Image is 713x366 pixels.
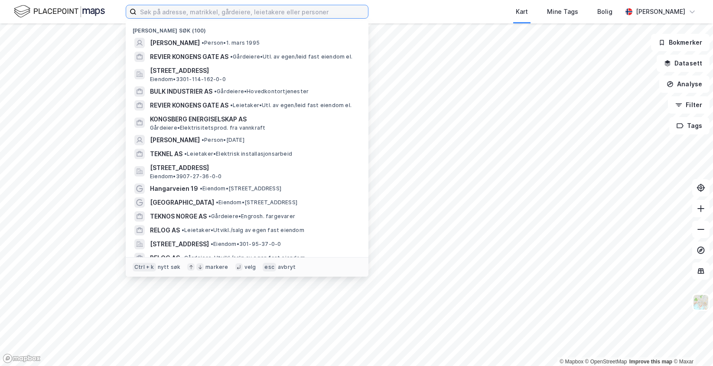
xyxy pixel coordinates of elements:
span: RELOG AS [150,253,180,263]
span: • [202,39,204,46]
span: Leietaker • Utl. av egen/leid fast eiendom el. [230,102,352,109]
iframe: Chat Widget [670,324,713,366]
span: Eiendom • 3301-114-162-0-0 [150,76,226,83]
img: Z [693,294,709,310]
span: [STREET_ADDRESS] [150,65,358,76]
input: Søk på adresse, matrikkel, gårdeiere, leietakere eller personer [137,5,368,18]
span: • [182,227,184,233]
span: • [214,88,217,95]
span: Gårdeiere • Hovedkontortjenester [214,88,309,95]
span: Eiendom • [STREET_ADDRESS] [216,199,297,206]
span: Leietaker • Elektrisk installasjonsarbeid [184,150,292,157]
div: Mine Tags [547,7,578,17]
span: Hangarveien 19 [150,183,198,194]
span: • [230,53,233,60]
button: Analyse [659,75,710,93]
span: • [230,102,233,108]
span: BULK INDUSTRIER AS [150,86,212,97]
span: TEKNOS NORGE AS [150,211,207,222]
button: Bokmerker [651,34,710,51]
span: Gårdeiere • Elektrisitetsprod. fra vannkraft [150,124,265,131]
span: [STREET_ADDRESS] [150,239,209,249]
span: REVIER KONGENS GATE AS [150,100,228,111]
div: esc [263,263,276,271]
span: [PERSON_NAME] [150,38,200,48]
span: Eiendom • 301-95-37-0-0 [211,241,281,248]
div: Kart [516,7,528,17]
span: KONGSBERG ENERGISELSKAP AS [150,114,358,124]
div: Ctrl + k [133,263,156,271]
span: [PERSON_NAME] [150,135,200,145]
img: logo.f888ab2527a4732fd821a326f86c7f29.svg [14,4,105,19]
a: OpenStreetMap [585,359,627,365]
span: • [202,137,204,143]
div: nytt søk [158,264,181,271]
a: Improve this map [629,359,672,365]
span: Gårdeiere • Utvikl./salg av egen fast eiendom [182,255,305,261]
div: avbryt [278,264,296,271]
span: Eiendom • [STREET_ADDRESS] [200,185,281,192]
span: Leietaker • Utvikl./salg av egen fast eiendom [182,227,304,234]
span: • [216,199,218,206]
span: [STREET_ADDRESS] [150,163,358,173]
a: Mapbox [560,359,583,365]
div: velg [244,264,256,271]
div: Bolig [597,7,612,17]
div: markere [205,264,228,271]
button: Tags [669,117,710,134]
span: Person • 1. mars 1995 [202,39,260,46]
span: Gårdeiere • Engrosh. fargevarer [208,213,295,220]
div: [PERSON_NAME] søk (100) [126,20,368,36]
span: • [208,213,211,219]
span: • [211,241,213,247]
div: [PERSON_NAME] [636,7,685,17]
span: RELOG AS [150,225,180,235]
span: [GEOGRAPHIC_DATA] [150,197,214,208]
span: TEKNEL AS [150,149,182,159]
span: REVIER KONGENS GATE AS [150,52,228,62]
button: Datasett [657,55,710,72]
a: Mapbox homepage [3,353,41,363]
span: Person • [DATE] [202,137,244,144]
span: Eiendom • 3907-27-36-0-0 [150,173,221,180]
button: Filter [668,96,710,114]
span: • [182,255,184,261]
span: Gårdeiere • Utl. av egen/leid fast eiendom el. [230,53,352,60]
span: • [200,185,202,192]
span: • [184,150,187,157]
